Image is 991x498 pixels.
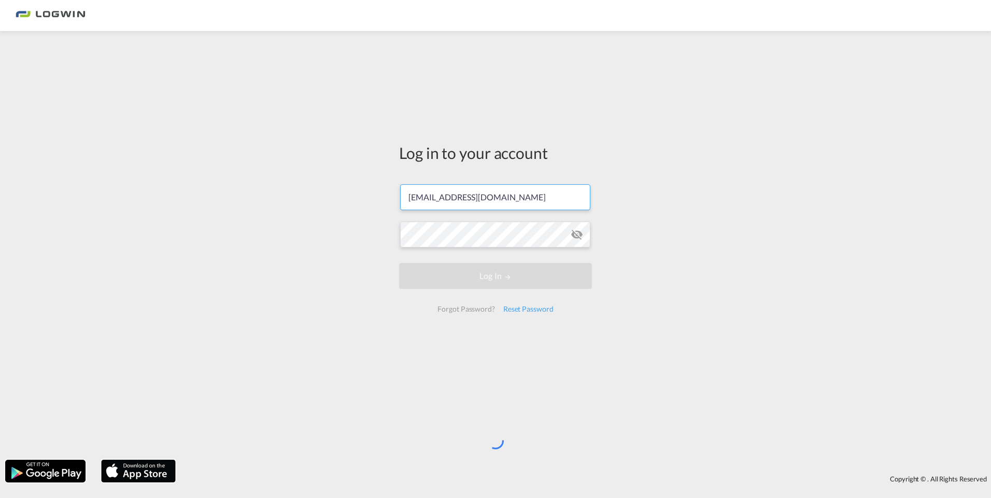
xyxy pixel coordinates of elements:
[499,300,558,318] div: Reset Password
[571,228,583,241] md-icon: icon-eye-off
[16,4,86,27] img: bc73a0e0d8c111efacd525e4c8ad7d32.png
[399,142,592,164] div: Log in to your account
[433,300,499,318] div: Forgot Password?
[400,184,590,210] input: Enter email/phone number
[181,470,991,488] div: Copyright © . All Rights Reserved
[100,459,177,484] img: apple.png
[399,263,592,289] button: LOGIN
[4,459,87,484] img: google.png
